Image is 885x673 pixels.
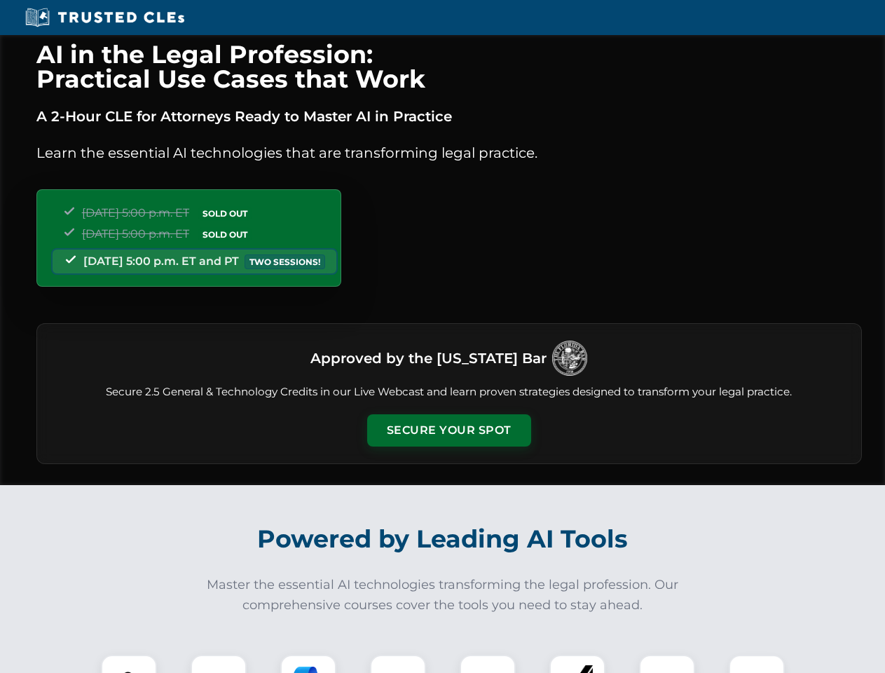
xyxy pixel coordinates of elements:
span: [DATE] 5:00 p.m. ET [82,227,189,240]
span: SOLD OUT [198,227,252,242]
span: [DATE] 5:00 p.m. ET [82,206,189,219]
h2: Powered by Leading AI Tools [55,515,831,564]
button: Secure Your Spot [367,414,531,447]
span: SOLD OUT [198,206,252,221]
p: Learn the essential AI technologies that are transforming legal practice. [36,142,862,164]
img: Trusted CLEs [21,7,188,28]
p: Master the essential AI technologies transforming the legal profession. Our comprehensive courses... [198,575,688,616]
p: A 2-Hour CLE for Attorneys Ready to Master AI in Practice [36,105,862,128]
h1: AI in the Legal Profession: Practical Use Cases that Work [36,42,862,91]
h3: Approved by the [US_STATE] Bar [310,346,547,371]
img: Logo [552,341,587,376]
p: Secure 2.5 General & Technology Credits in our Live Webcast and learn proven strategies designed ... [54,384,844,400]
